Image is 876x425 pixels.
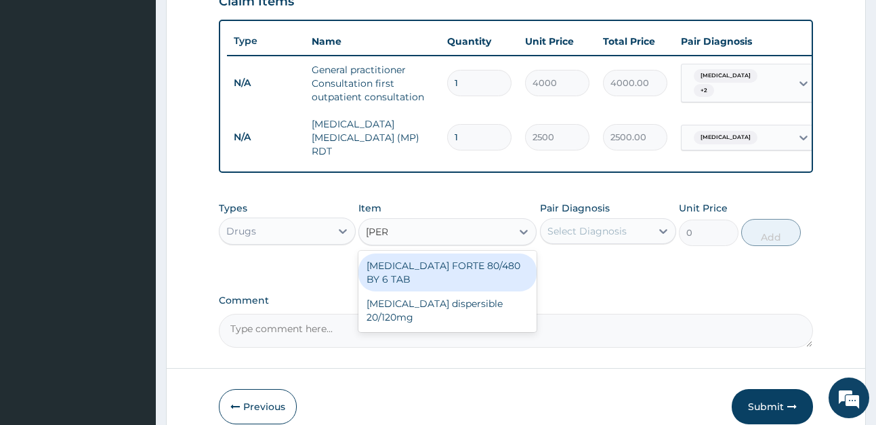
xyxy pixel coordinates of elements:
label: Comment [219,295,812,306]
label: Pair Diagnosis [540,201,610,215]
td: N/A [227,70,305,96]
th: Unit Price [518,28,596,55]
span: [MEDICAL_DATA] [694,131,757,144]
span: We're online! [79,127,187,264]
th: Total Price [596,28,674,55]
th: Quantity [440,28,518,55]
td: General practitioner Consultation first outpatient consultation [305,56,440,110]
button: Submit [732,389,813,424]
label: Item [358,201,381,215]
textarea: Type your message and hit 'Enter' [7,282,258,329]
label: Types [219,203,247,214]
td: [MEDICAL_DATA] [MEDICAL_DATA] (MP) RDT [305,110,440,165]
span: + 2 [694,84,714,98]
button: Previous [219,389,297,424]
span: [MEDICAL_DATA] [694,69,757,83]
div: [MEDICAL_DATA] FORTE 80/480 BY 6 TAB [358,254,537,291]
button: Add [741,219,801,246]
div: Drugs [226,224,256,238]
th: Pair Diagnosis [674,28,823,55]
div: Chat with us now [70,76,228,94]
div: [MEDICAL_DATA] dispersible 20/120mg [358,291,537,329]
th: Name [305,28,440,55]
div: Minimize live chat window [222,7,255,39]
td: N/A [227,125,305,150]
label: Unit Price [679,201,728,215]
th: Type [227,28,305,54]
div: Select Diagnosis [547,224,627,238]
img: d_794563401_company_1708531726252_794563401 [25,68,55,102]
